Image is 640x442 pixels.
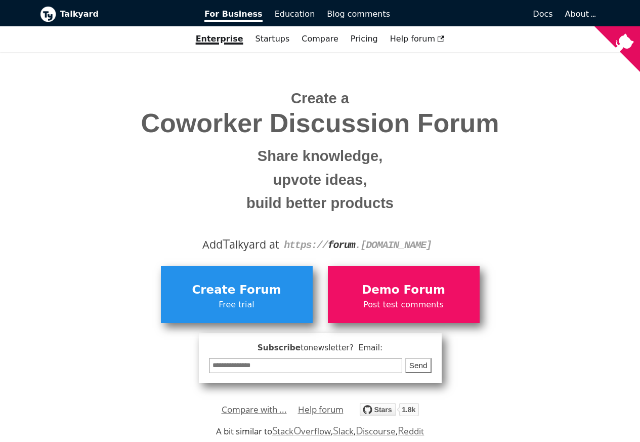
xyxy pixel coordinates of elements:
span: Demo Forum [333,280,475,300]
span: Coworker Discussion Forum [48,109,593,138]
a: Create ForumFree trial [161,266,313,323]
img: talkyard.svg [360,403,419,416]
a: Pricing [345,30,384,48]
b: Talkyard [60,8,191,21]
a: Reddit [398,425,424,437]
span: Education [275,9,315,19]
a: Compare [302,34,338,44]
a: Blog comments [321,6,396,23]
button: Send [405,358,432,374]
img: Talkyard logo [40,6,56,22]
span: Blog comments [327,9,390,19]
a: Talkyard logoTalkyard [40,6,191,22]
span: Subscribe [209,342,432,354]
a: Help forum [298,402,344,417]
span: D [356,423,363,437]
small: upvote ideas, [48,168,593,192]
span: Help forum [390,34,445,44]
span: Post test comments [333,298,475,311]
span: T [223,234,230,253]
span: O [293,423,302,437]
a: Star debiki/talkyard on GitHub [360,405,419,419]
a: Discourse [356,425,396,437]
span: Free trial [166,298,308,311]
a: Docs [396,6,559,23]
a: Education [269,6,321,23]
small: build better products [48,191,593,215]
span: Docs [533,9,552,19]
a: Slack [333,425,353,437]
a: Demo ForumPost test comments [328,266,480,323]
a: About [565,9,594,19]
code: https:// . [DOMAIN_NAME] [284,239,432,251]
a: Startups [249,30,296,48]
a: For Business [198,6,269,23]
span: Create a [291,90,349,106]
span: to newsletter ? Email: [301,343,382,352]
a: StackOverflow [272,425,331,437]
span: Create Forum [166,280,308,300]
span: S [272,423,278,437]
strong: forum [328,239,355,251]
span: For Business [204,9,263,22]
span: S [333,423,338,437]
a: Help forum [384,30,451,48]
a: Compare with ... [222,402,287,417]
a: Enterprise [190,30,249,48]
span: R [398,423,404,437]
div: Add alkyard at [48,236,593,253]
small: Share knowledge, [48,144,593,168]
